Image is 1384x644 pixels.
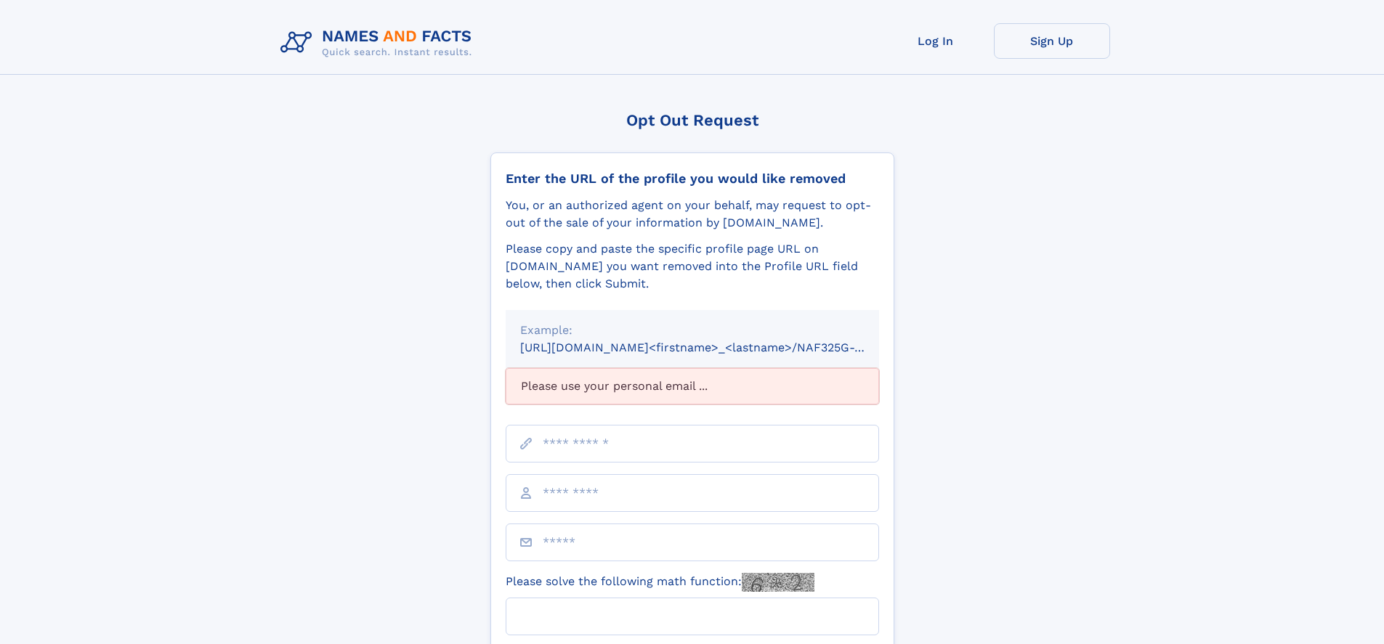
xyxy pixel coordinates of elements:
img: Logo Names and Facts [275,23,484,62]
div: You, or an authorized agent on your behalf, may request to opt-out of the sale of your informatio... [506,197,879,232]
div: Please use your personal email ... [506,368,879,404]
div: Example: [520,322,865,339]
div: Opt Out Request [490,111,894,129]
small: [URL][DOMAIN_NAME]<firstname>_<lastname>/NAF325G-xxxxxxxx [520,341,907,354]
a: Sign Up [994,23,1110,59]
div: Please copy and paste the specific profile page URL on [DOMAIN_NAME] you want removed into the Pr... [506,240,879,293]
div: Enter the URL of the profile you would like removed [506,171,879,187]
a: Log In [878,23,994,59]
label: Please solve the following math function: [506,573,814,592]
